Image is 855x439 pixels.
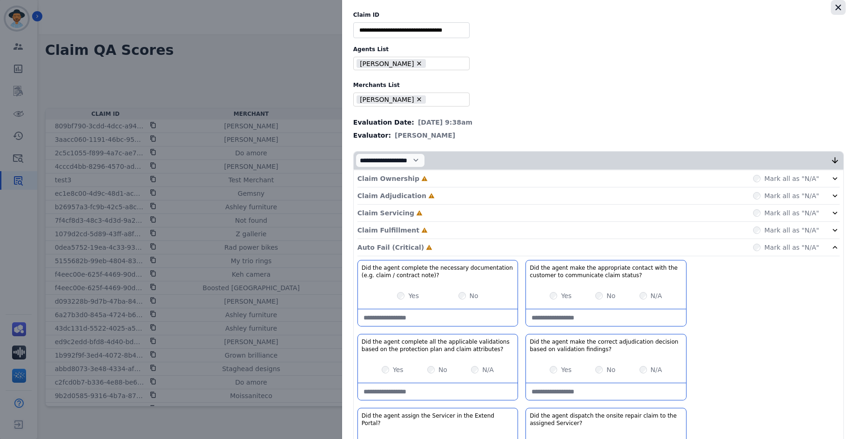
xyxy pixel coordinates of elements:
[357,191,426,200] p: Claim Adjudication
[438,365,447,374] label: No
[353,11,844,19] label: Claim ID
[393,365,404,374] label: Yes
[470,291,478,300] label: No
[482,365,494,374] label: N/A
[764,243,819,252] label: Mark all as "N/A"
[416,96,423,103] button: Remove Ashley - Reguard
[606,291,615,300] label: No
[357,243,424,252] p: Auto Fail (Critical)
[408,291,419,300] label: Yes
[362,264,514,279] h3: Did the agent complete the necessary documentation (e.g. claim / contract note)?
[356,58,464,69] ul: selected options
[353,118,844,127] div: Evaluation Date:
[362,412,514,427] h3: Did the agent assign the Servicer in the Extend Portal?
[651,291,662,300] label: N/A
[357,208,414,218] p: Claim Servicing
[764,226,819,235] label: Mark all as "N/A"
[764,191,819,200] label: Mark all as "N/A"
[530,412,682,427] h3: Did the agent dispatch the onsite repair claim to the assigned Servicer?
[530,338,682,353] h3: Did the agent make the correct adjudication decision based on validation findings?
[362,338,514,353] h3: Did the agent complete all the applicable validations based on the protection plan and claim attr...
[357,174,419,183] p: Claim Ownership
[764,208,819,218] label: Mark all as "N/A"
[764,174,819,183] label: Mark all as "N/A"
[651,365,662,374] label: N/A
[353,131,844,140] div: Evaluator:
[530,264,682,279] h3: Did the agent make the appropriate contact with the customer to communicate claim status?
[353,46,844,53] label: Agents List
[561,365,572,374] label: Yes
[606,365,615,374] label: No
[395,131,455,140] span: [PERSON_NAME]
[418,118,472,127] span: [DATE] 9:38am
[356,94,464,105] ul: selected options
[353,81,844,89] label: Merchants List
[416,60,423,67] button: Remove Nakashima Hasan
[357,226,419,235] p: Claim Fulfillment
[357,95,426,104] li: [PERSON_NAME]
[357,59,426,68] li: [PERSON_NAME]
[561,291,572,300] label: Yes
